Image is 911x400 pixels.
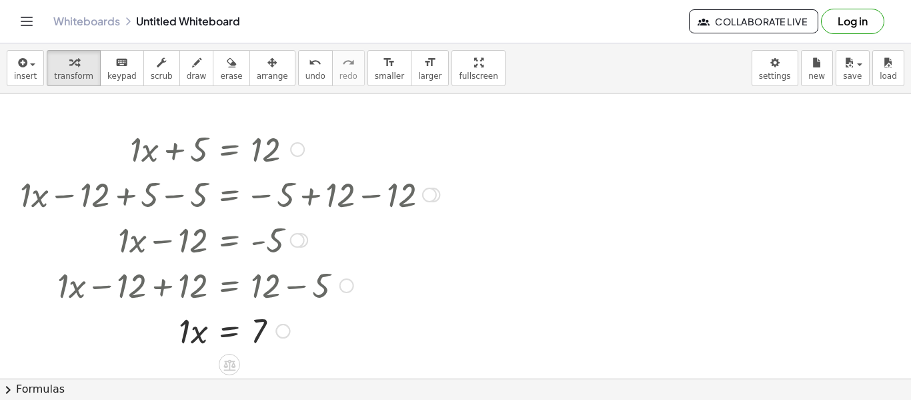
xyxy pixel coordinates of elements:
[53,15,120,28] a: Whiteboards
[383,55,395,71] i: format_size
[689,9,818,33] button: Collaborate Live
[14,71,37,81] span: insert
[151,71,173,81] span: scrub
[298,50,333,86] button: undoundo
[7,50,44,86] button: insert
[367,50,411,86] button: format_sizesmaller
[821,9,884,34] button: Log in
[54,71,93,81] span: transform
[249,50,295,86] button: arrange
[219,354,240,375] div: Apply the same math to both sides of the equation
[418,71,441,81] span: larger
[179,50,214,86] button: draw
[375,71,404,81] span: smaller
[700,15,807,27] span: Collaborate Live
[836,50,870,86] button: save
[107,71,137,81] span: keypad
[801,50,833,86] button: new
[759,71,791,81] span: settings
[115,55,128,71] i: keyboard
[309,55,321,71] i: undo
[808,71,825,81] span: new
[752,50,798,86] button: settings
[220,71,242,81] span: erase
[332,50,365,86] button: redoredo
[187,71,207,81] span: draw
[143,50,180,86] button: scrub
[47,50,101,86] button: transform
[16,11,37,32] button: Toggle navigation
[872,50,904,86] button: load
[257,71,288,81] span: arrange
[342,55,355,71] i: redo
[459,71,498,81] span: fullscreen
[843,71,862,81] span: save
[339,71,357,81] span: redo
[411,50,449,86] button: format_sizelarger
[451,50,505,86] button: fullscreen
[423,55,436,71] i: format_size
[213,50,249,86] button: erase
[880,71,897,81] span: load
[305,71,325,81] span: undo
[100,50,144,86] button: keyboardkeypad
